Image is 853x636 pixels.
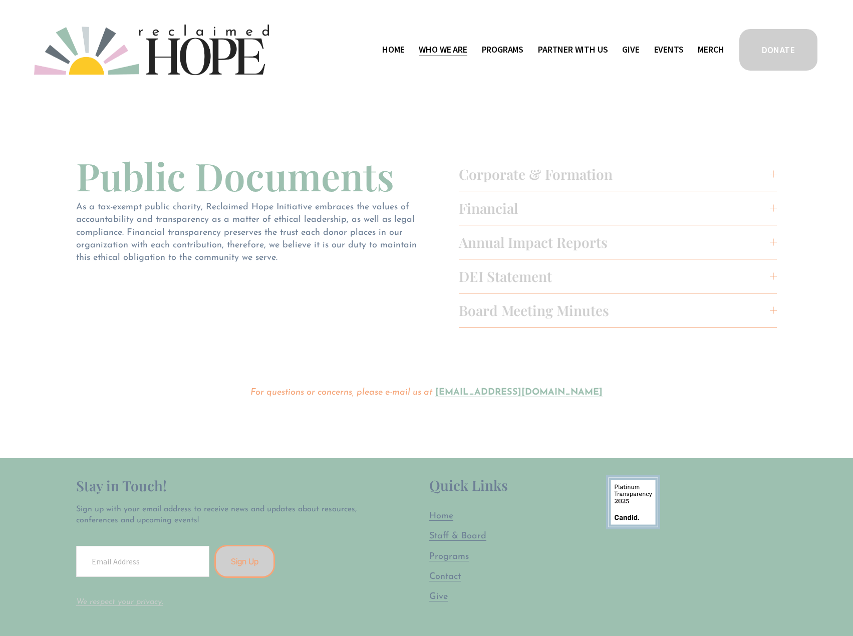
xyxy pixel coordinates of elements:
a: Events [654,42,684,58]
span: Quick Links [429,476,508,494]
img: 9878580 [606,475,660,529]
a: Give [622,42,639,58]
span: Contact [429,572,461,581]
span: Sign Up [231,556,258,566]
button: Annual Impact Reports [459,225,777,259]
a: [EMAIL_ADDRESS][DOMAIN_NAME] [435,388,603,397]
a: Contact [429,571,461,583]
h2: Stay in Touch! [76,475,365,496]
p: Sign up with your email address to receive news and updates about resources, conferences and upco... [76,504,365,526]
a: Staff & Board [429,530,486,543]
span: Who We Are [419,43,467,57]
a: DONATE [738,28,819,72]
a: Programs [429,551,469,563]
button: Board Meeting Minutes [459,293,777,327]
a: folder dropdown [538,42,608,58]
span: Partner With Us [538,43,608,57]
a: Merch [698,42,724,58]
a: folder dropdown [419,42,467,58]
span: Corporate & Formation [459,165,770,183]
a: We respect your privacy. [76,598,163,606]
span: Annual Impact Reports [459,233,770,251]
span: Board Meeting Minutes [459,301,770,320]
button: Financial [459,191,777,225]
button: DEI Statement [459,259,777,293]
a: Home [382,42,404,58]
span: Give [429,592,448,601]
img: Reclaimed Hope Initiative [34,25,269,75]
span: As a tax-exempt public charity, Reclaimed Hope Initiative embraces the values of accountability a... [76,203,420,262]
a: Home [429,510,453,523]
span: Programs [429,552,469,561]
button: Sign Up [214,545,275,578]
input: Email Address [76,546,209,577]
em: For questions or concerns, please e-mail us at [250,388,432,397]
span: Home [429,512,453,521]
span: DEI Statement [459,267,770,285]
button: Corporate & Formation [459,157,777,191]
span: Staff & Board [429,532,486,541]
span: Financial [459,199,770,217]
span: Programs [482,43,524,57]
a: folder dropdown [482,42,524,58]
a: Give [429,591,448,603]
span: Public Documents [76,150,394,201]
